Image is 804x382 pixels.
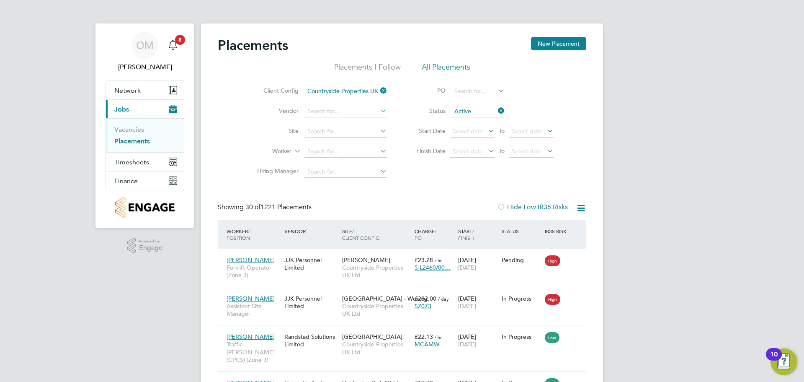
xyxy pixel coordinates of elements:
label: Status [408,107,446,114]
span: / Finish [458,228,474,241]
span: OM [136,40,154,51]
span: / hr [435,334,442,340]
span: / day [438,296,449,302]
input: Search for... [304,86,387,97]
span: / hr [435,257,442,263]
a: Powered byEngage [127,238,163,254]
div: JJK Personnel Limited [282,291,340,314]
a: Go to home page [106,197,184,218]
a: [PERSON_NAME]…Gate Person (Zone 5)Linsco LimitedHabberley Park (Kidde…Countryside Properties UK L... [224,374,586,382]
span: Powered by [139,238,162,245]
span: Low [545,332,559,343]
div: Status [500,223,543,239]
button: Open Resource Center, 10 new notifications [770,348,797,375]
div: JJK Personnel Limited [282,252,340,275]
span: Traffic [PERSON_NAME] (CPCS) (Zone 3) [227,340,280,364]
div: Showing [218,203,313,212]
div: IR35 Risk [543,223,572,239]
span: [GEOGRAPHIC_DATA] [342,333,402,340]
span: £282.00 [415,295,436,302]
span: Select date [453,127,483,135]
div: In Progress [502,333,541,340]
li: All Placements [422,62,470,77]
span: Jobs [114,105,129,113]
div: Charge [412,223,456,245]
span: Network [114,86,141,94]
div: Site [340,223,412,245]
span: High [545,255,560,266]
span: Assistant Site Manager [227,302,280,317]
div: Start [456,223,500,245]
a: Placements [114,137,150,145]
span: Select date [512,148,542,155]
span: [PERSON_NAME] [227,295,275,302]
span: Select date [453,148,483,155]
a: [PERSON_NAME]Forklift Operator (Zone 3)JJK Personnel Limited[PERSON_NAME]Countryside Properties U... [224,252,586,259]
span: Countryside Properties UK Ltd [342,302,410,317]
span: Forklift Operator (Zone 3) [227,264,280,279]
nav: Main navigation [95,23,194,228]
span: Engage [139,244,162,252]
div: [DATE] [456,252,500,275]
div: 10 [770,354,778,365]
span: To [496,125,507,136]
label: Start Date [408,127,446,135]
button: New Placement [531,37,586,50]
a: Vacancies [114,125,144,133]
span: [DATE] [458,264,476,271]
label: Finish Date [408,147,446,155]
div: Vendor [282,223,340,239]
a: [PERSON_NAME]Traffic [PERSON_NAME] (CPCS) (Zone 3)Randstad Solutions Limited[GEOGRAPHIC_DATA]Coun... [224,328,586,335]
span: SZ073 [415,302,431,310]
span: [PERSON_NAME] [342,256,390,264]
label: Client Config [250,87,299,94]
label: Site [250,127,299,135]
input: Search for... [304,106,387,117]
input: Search for... [304,166,387,178]
span: S-L2460/00… [415,264,451,271]
li: Placements I Follow [334,62,401,77]
h2: Placements [218,37,288,54]
span: £23.28 [415,256,433,264]
a: [PERSON_NAME]Assistant Site ManagerJJK Personnel Limited[GEOGRAPHIC_DATA] - WokingCountryside Pro... [224,290,586,297]
label: Hide Low IR35 Risks [497,203,568,211]
span: £22.13 [415,333,433,340]
span: Countryside Properties UK Ltd [342,340,410,356]
span: [DATE] [458,340,476,348]
div: [DATE] [456,329,500,352]
span: [DATE] [458,302,476,310]
span: / Client Config [342,228,379,241]
button: Network [106,81,184,99]
button: Timesheets [106,153,184,171]
a: OM[PERSON_NAME] [106,32,184,72]
span: Finance [114,177,138,185]
span: Countryside Properties UK Ltd [342,264,410,279]
span: [PERSON_NAME] [227,256,275,264]
a: 5 [165,32,181,59]
span: Ollie Morrissey [106,62,184,72]
span: 1221 Placements [245,203,312,211]
span: High [545,294,560,305]
input: Search for... [304,146,387,158]
label: Vendor [250,107,299,114]
span: [PERSON_NAME] [227,333,275,340]
label: PO [408,87,446,94]
button: Finance [106,172,184,190]
img: countryside-properties-logo-retina.png [115,197,174,218]
div: Pending [502,256,541,264]
input: Search for... [451,86,505,97]
span: To [496,146,507,156]
label: Hiring Manager [250,167,299,175]
span: / Position [227,228,250,241]
input: Search for... [304,126,387,138]
span: MCAMW [415,340,439,348]
div: Randstad Solutions Limited [282,329,340,352]
span: 30 of [245,203,260,211]
label: Worker [243,147,291,156]
span: Select date [512,127,542,135]
div: Worker [224,223,282,245]
span: 5 [175,35,185,45]
div: [DATE] [456,291,500,314]
span: / PO [415,228,436,241]
button: Jobs [106,100,184,118]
